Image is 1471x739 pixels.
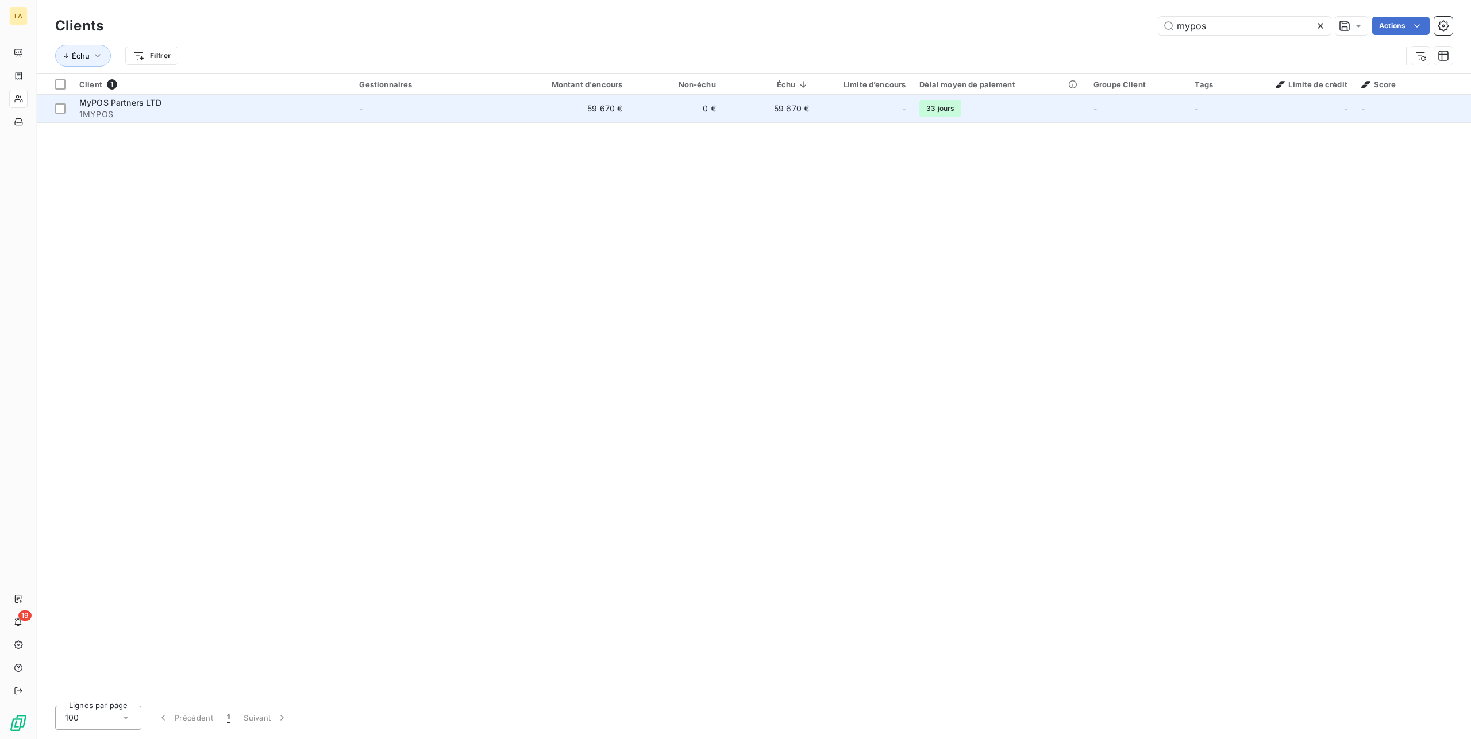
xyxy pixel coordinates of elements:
[723,95,816,122] td: 59 670 €
[1093,103,1097,113] span: -
[9,714,28,732] img: Logo LeanPay
[1195,103,1198,113] span: -
[220,706,237,730] button: 1
[504,95,629,122] td: 59 670 €
[151,706,220,730] button: Précédent
[1361,80,1396,89] span: Score
[359,80,497,89] div: Gestionnaires
[919,80,1080,89] div: Délai moyen de paiement
[902,103,906,114] span: -
[1344,103,1347,114] span: -
[9,7,28,25] div: LA
[55,45,111,67] button: Échu
[72,51,90,60] span: Échu
[1276,80,1347,89] span: Limite de crédit
[636,80,715,89] div: Non-échu
[79,109,345,120] span: 1MYPOS
[629,95,722,122] td: 0 €
[1158,17,1331,35] input: Rechercher
[65,712,79,723] span: 100
[359,103,363,113] span: -
[18,610,32,621] span: 19
[227,712,230,723] span: 1
[1372,17,1430,35] button: Actions
[79,98,161,107] span: MyPOS Partners LTD
[1432,700,1460,728] iframe: Intercom live chat
[1361,103,1365,113] span: -
[1195,80,1239,89] div: Tags
[237,706,295,730] button: Suivant
[55,16,103,36] h3: Clients
[1093,80,1181,89] div: Groupe Client
[823,80,906,89] div: Limite d’encours
[125,47,178,65] button: Filtrer
[919,100,961,117] span: 33 jours
[79,80,102,89] span: Client
[107,79,117,90] span: 1
[730,80,809,89] div: Échu
[511,80,622,89] div: Montant d'encours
